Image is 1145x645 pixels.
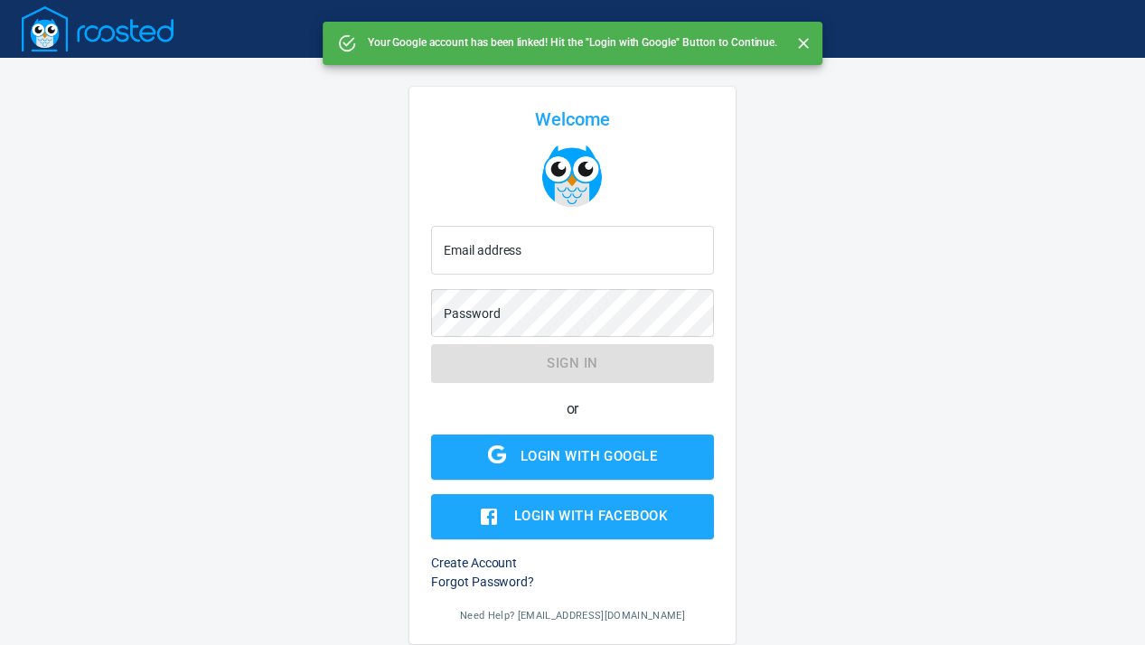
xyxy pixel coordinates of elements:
[521,444,657,468] div: Login with Google
[22,6,174,51] img: Logo
[431,397,714,420] h6: or
[431,494,714,539] button: Login with Facebook
[368,27,778,60] div: Your Google account has been linked! Hit the "Login with Google" Button to Continue.
[792,32,815,55] button: Close
[431,554,714,573] h6: Create Account
[431,435,714,480] button: Google LogoLogin with Google
[460,610,685,622] span: Need Help? [EMAIL_ADDRESS][DOMAIN_NAME]
[488,445,506,463] img: Google Logo
[431,573,714,592] h6: Forgot Password?
[540,145,604,208] img: Logo
[431,108,714,130] div: Welcome
[514,504,667,528] div: Login with Facebook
